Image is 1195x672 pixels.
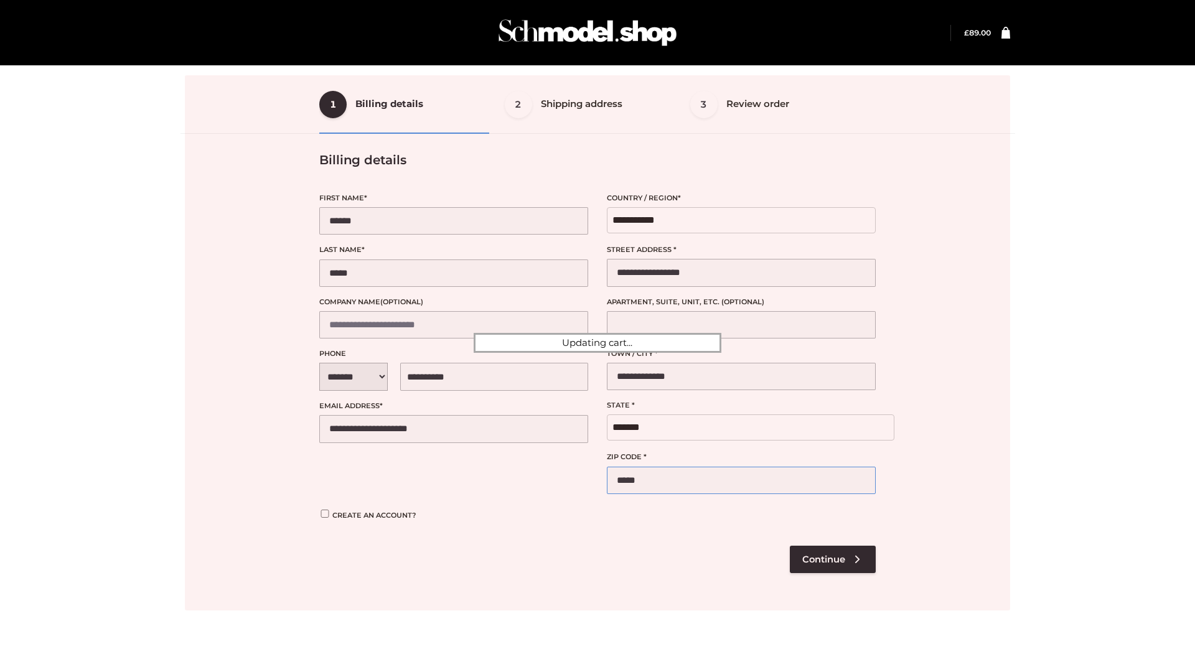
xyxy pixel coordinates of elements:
div: Updating cart... [474,333,721,353]
bdi: 89.00 [964,28,991,37]
span: £ [964,28,969,37]
a: £89.00 [964,28,991,37]
img: Schmodel Admin 964 [494,8,681,57]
